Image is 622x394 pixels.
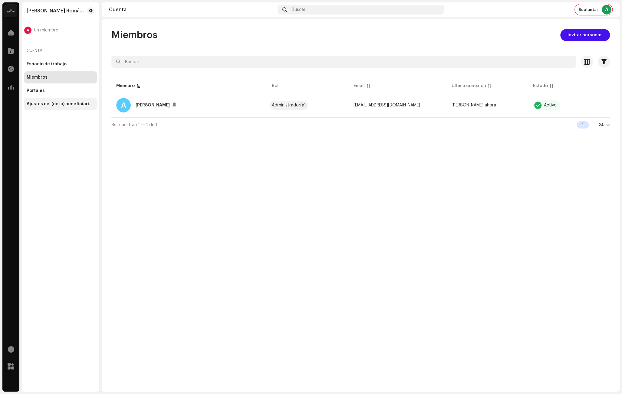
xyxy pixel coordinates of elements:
[27,75,48,80] div: Miembros
[533,83,548,89] div: Estado
[27,88,45,93] div: Portales
[24,58,97,70] re-m-nav-item: Espacio de trabajo
[577,121,589,129] div: 1
[24,85,97,97] re-m-nav-item: Portales
[111,123,157,127] span: Se muestran 1 — 1 de 1
[27,62,67,67] div: Espacio de trabajo
[5,5,17,17] img: 02a7c2d3-3c89-4098-b12f-2ff2945c95ee
[602,5,611,15] div: A
[24,44,97,58] re-a-nav-header: Cuenta
[451,103,496,107] span: Justo ahora
[24,27,31,34] div: A
[109,7,275,12] div: Cuenta
[272,103,306,107] div: Administrador(a)
[568,29,603,41] span: Invitar personas
[24,98,97,110] re-m-nav-item: Ajustes del (de la) beneficiario(a)
[354,103,420,107] span: alexmicalle@gmail.com
[111,29,157,41] span: Miembros
[544,103,557,107] div: Activo
[598,122,604,127] div: 24
[136,102,170,109] div: Alexander Murillo
[354,83,365,89] div: Email
[451,83,486,89] div: Última conexión
[24,71,97,83] re-m-nav-item: Miembros
[111,56,576,68] input: Buscar
[292,7,305,12] span: Buscar
[272,103,344,107] span: Administrador(a)
[116,98,131,112] div: A
[578,7,598,12] span: Suplantar
[27,102,94,106] div: Ajustes del (de la) beneficiario(a)
[34,28,58,33] span: Un miembro
[560,29,610,41] button: Invitar personas
[116,83,135,89] div: Miembro
[27,8,85,13] div: Alex El Romántico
